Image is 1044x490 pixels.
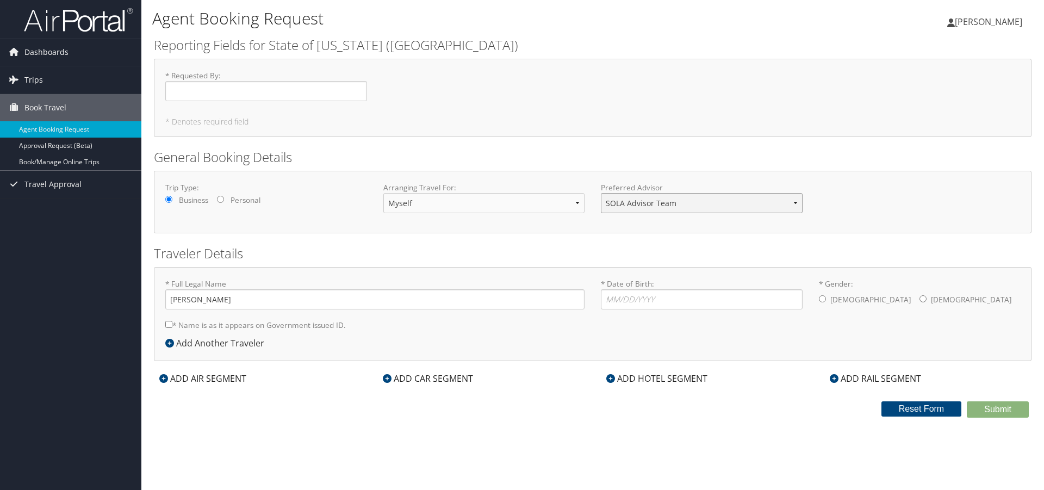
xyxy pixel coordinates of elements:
[601,289,803,309] input: * Date of Birth:
[154,36,1031,54] h2: Reporting Fields for State of [US_STATE] ([GEOGRAPHIC_DATA])
[165,315,346,335] label: * Name is as it appears on Government issued ID.
[231,195,260,206] label: Personal
[819,278,1021,311] label: * Gender:
[165,182,367,193] label: Trip Type:
[377,372,478,385] div: ADD CAR SEGMENT
[824,372,927,385] div: ADD RAIL SEGMENT
[819,295,826,302] input: * Gender:[DEMOGRAPHIC_DATA][DEMOGRAPHIC_DATA]
[955,16,1022,28] span: [PERSON_NAME]
[881,401,962,417] button: Reset Form
[154,372,252,385] div: ADD AIR SEGMENT
[24,66,43,94] span: Trips
[152,7,739,30] h1: Agent Booking Request
[179,195,208,206] label: Business
[24,39,69,66] span: Dashboards
[165,70,367,101] label: * Requested By :
[165,278,585,309] label: * Full Legal Name
[165,321,172,328] input: * Name is as it appears on Government issued ID.
[383,182,585,193] label: Arranging Travel For:
[165,337,270,350] div: Add Another Traveler
[24,171,82,198] span: Travel Approval
[154,244,1031,263] h2: Traveler Details
[154,148,1031,166] h2: General Booking Details
[601,372,713,385] div: ADD HOTEL SEGMENT
[24,7,133,33] img: airportal-logo.png
[601,182,803,193] label: Preferred Advisor
[931,289,1011,310] label: [DEMOGRAPHIC_DATA]
[165,118,1020,126] h5: * Denotes required field
[165,81,367,101] input: * Requested By:
[947,5,1033,38] a: [PERSON_NAME]
[24,94,66,121] span: Book Travel
[830,289,911,310] label: [DEMOGRAPHIC_DATA]
[165,289,585,309] input: * Full Legal Name
[601,278,803,309] label: * Date of Birth:
[919,295,927,302] input: * Gender:[DEMOGRAPHIC_DATA][DEMOGRAPHIC_DATA]
[967,401,1029,418] button: Submit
